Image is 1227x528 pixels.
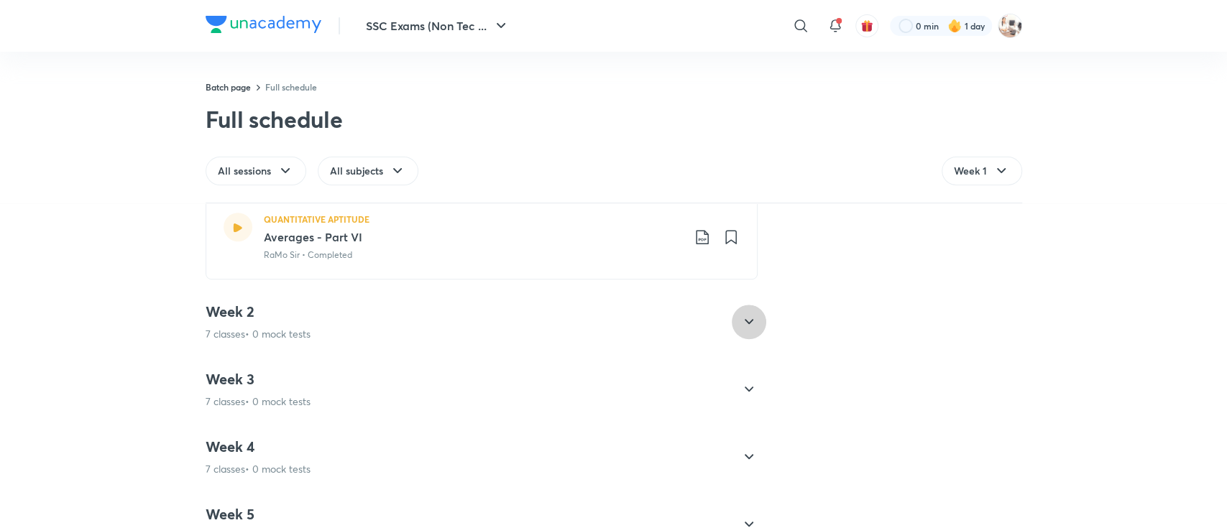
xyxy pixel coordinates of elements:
[194,302,758,341] div: Week 27 classes• 0 mock tests
[218,164,271,178] span: All sessions
[206,195,758,279] a: QUANTITATIVE APTITUDEAverages - Part VIRaMo Sir • Completed
[194,370,758,409] div: Week 37 classes• 0 mock tests
[206,505,311,524] h4: Week 5
[206,81,251,93] a: Batch page
[947,19,962,33] img: streak
[206,437,311,456] h4: Week 4
[998,14,1022,38] img: Pragya Singh
[206,302,311,321] h4: Week 2
[206,105,343,134] div: Full schedule
[206,370,311,389] h4: Week 3
[264,249,352,261] p: RaMo Sir • Completed
[264,228,682,246] h3: Averages - Part VI
[860,19,873,32] img: avatar
[330,164,383,178] span: All subjects
[194,437,758,476] div: Week 47 classes• 0 mock tests
[954,164,987,178] span: Week 1
[264,213,369,226] h5: QUANTITATIVE APTITUDE
[206,16,321,33] img: Company Logo
[206,394,311,409] p: 7 classes • 0 mock tests
[206,327,311,341] p: 7 classes • 0 mock tests
[357,11,518,40] button: SSC Exams (Non Tec ...
[265,81,317,93] a: Full schedule
[206,462,311,476] p: 7 classes • 0 mock tests
[206,16,321,37] a: Company Logo
[855,14,878,37] button: avatar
